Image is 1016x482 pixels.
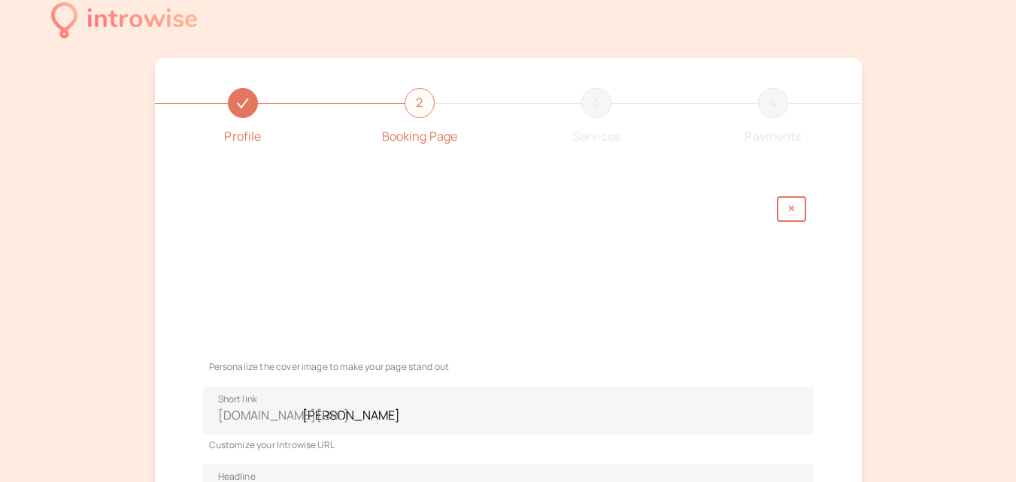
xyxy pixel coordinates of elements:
[745,127,801,147] div: Payments
[155,88,332,147] a: Profile
[572,127,620,147] div: Services
[758,88,788,118] div: 4
[203,356,814,374] div: Personalize the cover image to make your page stand out
[405,88,435,118] div: 2
[941,410,1016,482] iframe: Chat Widget
[332,88,508,147] a: 2Booking Page
[203,435,814,452] div: Customize your Introwise URL
[203,387,814,435] input: [DOMAIN_NAME][URL]Short link
[777,196,806,222] button: Remove
[941,410,1016,482] div: Widget de chat
[382,127,458,147] div: Booking Page
[218,392,258,407] span: Short link
[581,88,611,118] div: 3
[224,127,261,147] div: Profile
[218,406,350,426] span: [DOMAIN_NAME][URL]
